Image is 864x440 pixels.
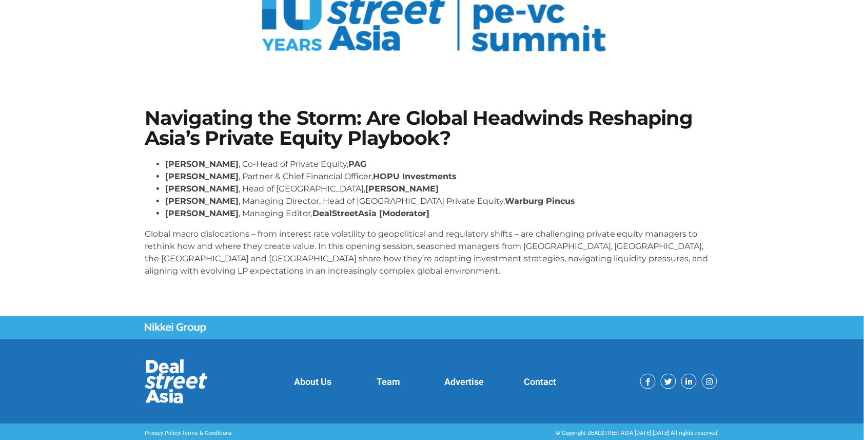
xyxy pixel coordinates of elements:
a: Advertise [445,376,484,387]
a: Privacy Policy [145,430,180,436]
li: , Head of [GEOGRAPHIC_DATA], [165,183,719,195]
strong: PAG [348,159,366,169]
strong: DealStreetAsia [Moderator] [312,208,429,218]
a: About Us [294,376,331,387]
strong: [PERSON_NAME] [365,184,439,194]
li: , Co-Head of Private Equity, [165,158,719,170]
strong: [PERSON_NAME] [165,184,239,194]
p: | [145,429,427,438]
img: Nikkei Group [145,323,206,333]
strong: [PERSON_NAME] [165,208,239,218]
h1: Navigating the Storm: Are Global Headwinds Reshaping Asia’s Private Equity Playbook? [145,108,719,148]
p: Global macro dislocations – from interest rate volatility to geopolitical and regulatory shifts –... [145,228,719,277]
li: , Managing Editor, [165,207,719,220]
a: Team [377,376,401,387]
a: Contact [524,376,557,387]
li: , Partner & Chief Financial Officer, [165,170,719,183]
strong: Warburg Pincus [505,196,575,206]
strong: HOPU Investments [373,171,457,181]
strong: [PERSON_NAME] [165,159,239,169]
li: , Managing Director, Head of [GEOGRAPHIC_DATA] Private Equity, [165,195,719,207]
div: © Copyright DEALSTREETASIA [DATE]-[DATE] All rights reserved. [437,429,719,438]
a: Terms & Conditions [182,430,232,436]
strong: [PERSON_NAME] [165,171,239,181]
strong: [PERSON_NAME] [165,196,239,206]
